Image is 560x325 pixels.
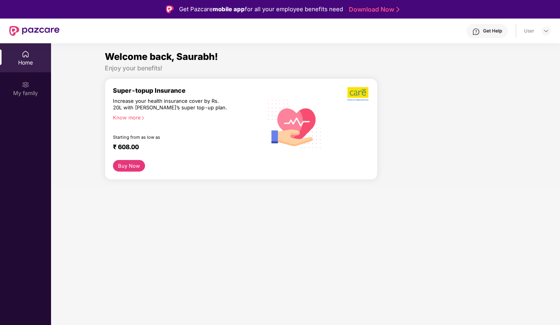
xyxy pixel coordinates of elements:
div: Get Pazcare for all your employee benefits need [179,5,343,14]
div: Get Help [483,28,502,34]
div: Know more [113,114,258,120]
div: Increase your health insurance cover by Rs. 20L with [PERSON_NAME]’s super top-up plan. [113,98,229,111]
img: New Pazcare Logo [9,26,60,36]
strong: mobile app [213,5,245,13]
div: Enjoy your benefits! [105,64,507,72]
button: Buy Now [113,160,145,172]
div: ₹ 608.00 [113,143,255,152]
div: Super-topup Insurance [113,87,263,94]
div: User [524,28,534,34]
img: b5dec4f62d2307b9de63beb79f102df3.png [347,87,369,101]
img: svg+xml;base64,PHN2ZyBpZD0iSG9tZSIgeG1sbnM9Imh0dHA6Ly93d3cudzMub3JnLzIwMDAvc3ZnIiB3aWR0aD0iMjAiIG... [22,50,29,58]
img: Logo [166,5,174,13]
span: Welcome back, Saurabh! [105,51,218,62]
img: svg+xml;base64,PHN2ZyBpZD0iSGVscC0zMngzMiIgeG1sbnM9Imh0dHA6Ly93d3cudzMub3JnLzIwMDAvc3ZnIiB3aWR0aD... [472,28,480,36]
span: right [141,116,145,120]
div: Starting from as low as [113,134,230,140]
img: svg+xml;base64,PHN2ZyB3aWR0aD0iMjAiIGhlaWdodD0iMjAiIHZpZXdCb3g9IjAgMCAyMCAyMCIgZmlsbD0ibm9uZSIgeG... [22,81,29,88]
img: svg+xml;base64,PHN2ZyB4bWxucz0iaHR0cDovL3d3dy53My5vcmcvMjAwMC9zdmciIHhtbG5zOnhsaW5rPSJodHRwOi8vd3... [263,91,327,156]
img: Stroke [396,5,400,14]
img: svg+xml;base64,PHN2ZyBpZD0iRHJvcGRvd24tMzJ4MzIiIHhtbG5zPSJodHRwOi8vd3d3LnczLm9yZy8yMDAwL3N2ZyIgd2... [543,28,549,34]
a: Download Now [349,5,397,14]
